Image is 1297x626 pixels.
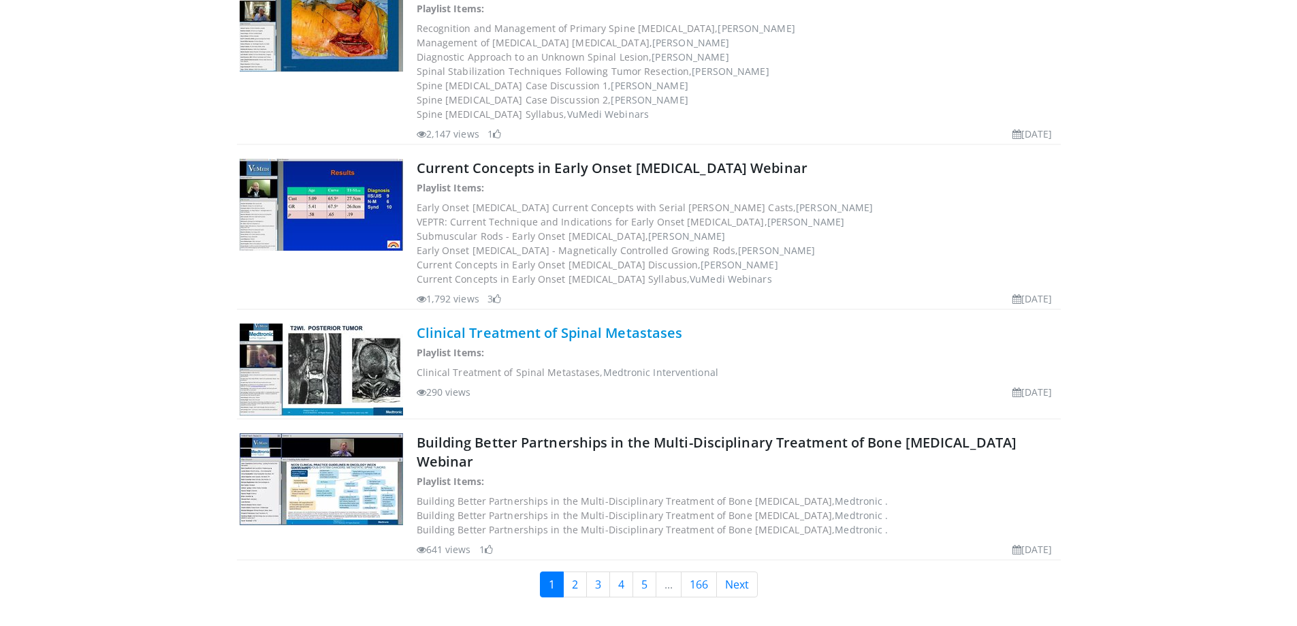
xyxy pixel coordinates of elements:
[417,542,471,557] li: 641 views
[633,572,656,597] a: 5
[835,495,888,507] span: Medtronic .
[417,215,1058,229] dd: VEPTR: Current Technique and Indications for Early Onset [MEDICAL_DATA],
[648,230,725,242] span: [PERSON_NAME]
[681,572,717,597] a: 166
[738,244,815,257] span: [PERSON_NAME]
[417,433,1017,471] a: Building Better Partnerships in the Multi-Disciplinary Treatment of Bone [MEDICAL_DATA] Webinar
[611,79,688,92] span: [PERSON_NAME]
[835,523,888,536] span: Medtronic .
[586,572,610,597] a: 3
[1012,542,1053,557] li: [DATE]
[652,36,729,49] span: [PERSON_NAME]
[417,2,485,15] strong: Playlist Items:
[1012,127,1053,141] li: [DATE]
[417,181,485,194] strong: Playlist Items:
[701,258,778,271] span: [PERSON_NAME]
[487,127,501,141] li: 1
[417,159,807,177] a: Current Concepts in Early Onset [MEDICAL_DATA] Webinar
[417,200,1058,215] dd: Early Onset [MEDICAL_DATA] Current Concepts with Serial [PERSON_NAME] Casts,
[240,433,403,525] img: Building Better Partnerships in the Multi-Disciplinary Treatment of Bone Tumors Webinar
[417,64,1058,78] dd: Spinal Stabilization Techniques Following Tumor Resection,
[652,50,728,63] span: [PERSON_NAME]
[417,365,1058,379] dd: Clinical Treatment of Spinal Metastases,
[690,272,772,285] span: VuMedi Webinars
[611,93,688,106] span: [PERSON_NAME]
[417,324,683,342] a: Clinical Treatment of Spinal Metastases
[417,385,471,399] li: 290 views
[417,93,1058,107] dd: Spine [MEDICAL_DATA] Case Discussion 2,
[718,22,795,35] span: [PERSON_NAME]
[240,324,403,416] img: Clinical Treatment of Spinal Metastases
[1012,292,1053,306] li: [DATE]
[479,542,493,557] li: 1
[692,65,769,78] span: [PERSON_NAME]
[563,572,587,597] a: 2
[417,272,1058,286] dd: Current Concepts in Early Onset [MEDICAL_DATA] Syllabus,
[417,494,1058,508] dd: Building Better Partnerships in the Multi-Disciplinary Treatment of Bone [MEDICAL_DATA],
[417,257,1058,272] dd: Current Concepts in Early Onset [MEDICAL_DATA] Discussion,
[603,366,718,379] span: Medtronic Interventional
[767,215,844,228] span: [PERSON_NAME]
[417,522,1058,537] dd: Building Better Partnerships in the Multi-Disciplinary Treatment of Bone [MEDICAL_DATA],
[417,508,1058,522] dd: Building Better Partnerships in the Multi-Disciplinary Treatment of Bone [MEDICAL_DATA],
[417,127,479,141] li: 2,147 views
[417,50,1058,64] dd: Diagnostic Approach to an Unknown Spinal Lesion,
[835,509,888,522] span: Medtronic .
[417,292,479,306] li: 1,792 views
[417,475,485,488] strong: Playlist Items:
[417,243,1058,257] dd: Early Onset [MEDICAL_DATA] - Magnetically Controlled Growing Rods,
[609,572,633,597] a: 4
[796,201,873,214] span: [PERSON_NAME]
[417,21,1058,35] dd: Recognition and Management of Primary Spine [MEDICAL_DATA],
[567,108,650,121] span: VuMedi Webinars
[417,78,1058,93] dd: Spine [MEDICAL_DATA] Case Discussion 1,
[240,159,403,251] img: Current Concepts in Early Onset Scoliosis Webinar
[487,292,501,306] li: 3
[417,35,1058,50] dd: Management of [MEDICAL_DATA] [MEDICAL_DATA],
[417,229,1058,243] dd: Submuscular Rods - Early Onset [MEDICAL_DATA],
[716,572,758,597] a: Next
[237,572,1061,597] nav: Search results pages
[540,572,564,597] a: 1
[1012,385,1053,399] li: [DATE]
[417,346,485,359] strong: Playlist Items:
[417,107,1058,121] dd: Spine [MEDICAL_DATA] Syllabus,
